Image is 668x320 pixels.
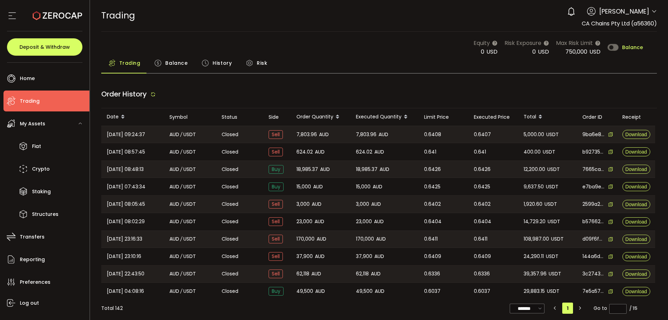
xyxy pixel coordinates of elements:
span: 170,000 [296,235,315,243]
em: / [180,235,182,243]
span: USDT [183,252,196,260]
button: Download [622,130,650,139]
span: Download [625,219,647,224]
button: Download [622,217,650,226]
span: Sell [269,270,283,278]
span: 0.641 [424,148,436,156]
span: USDT [183,287,196,295]
span: Go to [594,303,627,313]
span: USDT [183,165,196,173]
span: 15,000 [296,183,311,191]
span: Buy [269,287,284,296]
span: Download [625,289,647,294]
span: USD [538,48,549,56]
span: AUD [315,148,325,156]
span: AUD [371,200,381,208]
span: Closed [222,166,238,173]
span: Closed [222,131,238,138]
span: 7,803.96 [356,131,376,139]
button: Download [622,287,650,296]
span: 23,000 [356,218,372,226]
li: 1 [562,303,573,314]
span: 7,803.96 [296,131,317,139]
span: [DATE] 07:43:34 [107,183,145,191]
span: 0 [481,48,484,56]
span: USDT [183,270,196,278]
span: Risk [257,56,267,70]
span: 750,000 [565,48,587,56]
span: Download [625,237,647,242]
span: USDT [546,183,558,191]
span: USDT [183,131,196,139]
div: Date [101,111,164,123]
span: USDT [546,131,559,139]
span: USDT [547,287,559,295]
span: CA Chains Pty Ltd (a56360) [582,19,657,28]
span: AUD [374,252,384,260]
span: 0.6426 [474,165,491,173]
span: 29,883.15 [524,287,545,295]
span: [DATE] 08:48:13 [107,165,144,173]
span: [DATE] 22:43:50 [107,270,144,278]
span: AUD [169,270,179,278]
span: USDT [544,200,557,208]
span: Closed [222,253,238,260]
em: / [180,165,182,173]
span: AUD [169,131,179,139]
span: [DATE] 23:10:16 [107,252,141,260]
span: Home [20,73,35,84]
div: Symbol [164,113,216,121]
span: 9ba6e898-b757-436a-9a75-0c757ee03a1f [582,131,605,138]
span: AUD [169,165,179,173]
span: Preferences [20,277,50,287]
span: AUD [169,148,179,156]
span: d09f6fb3-8af7-4064-b7c5-8d9f3d3ecfc8 [582,235,605,243]
span: USDT [183,183,196,191]
span: [DATE] 08:02:29 [107,218,145,226]
span: b9273550-9ec8-42ab-b440-debceb6bf362 [582,148,605,156]
span: USDT [183,218,196,226]
span: 7665ca89-7554-493f-af95-32222863dfaa [582,166,605,173]
span: 2599a2f9-d739-4166-9349-f3a110e7aa98 [582,201,605,208]
span: 7e5a57ea-2eeb-4fe1-95a1-63164c76f1e0 [582,288,605,295]
span: 0.6426 [424,165,441,173]
span: Closed [222,270,238,278]
span: Deposit & Withdraw [19,45,70,49]
span: Crypto [32,164,50,174]
span: USDT [183,235,196,243]
span: AUD [320,165,330,173]
span: AUD [374,218,384,226]
span: AUD [375,287,384,295]
span: Download [625,149,647,154]
span: USDT [183,148,196,156]
span: Closed [222,201,238,208]
span: Closed [222,218,238,225]
div: Total [518,111,577,123]
span: 3,000 [296,200,310,208]
span: AUD [169,218,179,226]
span: Log out [20,298,39,308]
span: USDT [546,252,558,260]
span: 23,000 [296,218,312,226]
span: Max Risk Limit [556,39,593,47]
span: Download [625,202,647,207]
span: 1,920.60 [524,200,542,208]
span: AUD [371,270,381,278]
span: Buy [269,165,284,174]
span: 9,637.50 [524,183,544,191]
button: Download [622,252,650,261]
span: USDT [549,270,561,278]
span: USDT [547,165,560,173]
button: Download [622,200,650,209]
span: 18,985.37 [356,165,377,173]
div: Order Quantity [291,111,350,123]
div: Executed Quantity [350,111,419,123]
span: AUD [315,287,325,295]
span: Download [625,272,647,276]
span: 49,500 [296,287,313,295]
span: Fiat [32,141,41,151]
span: 12,200.00 [524,165,545,173]
span: 14,729.20 [524,218,546,226]
span: Download [625,254,647,259]
span: Trading [101,9,135,22]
